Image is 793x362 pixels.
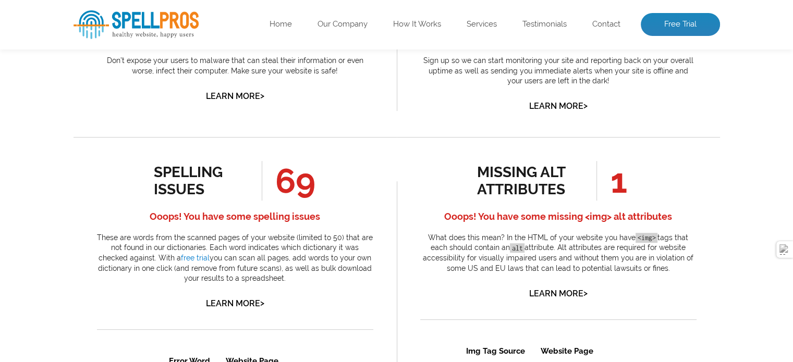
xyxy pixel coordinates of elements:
[260,296,264,310] span: >
[467,19,497,30] a: Services
[27,1,120,25] th: Error Word
[181,254,210,262] a: free trial
[97,56,373,76] p: Don’t expose your users to malware that can steal their information or even worse, infect their c...
[164,248,185,258] a: Next
[107,56,114,63] span: en
[118,247,127,259] a: 1
[420,56,697,86] p: Sign up so we can start monitoring your site and reporting back on your overall uptime as well as...
[592,19,620,30] a: Contact
[1,1,112,25] th: Img Tag Source
[74,10,199,39] img: SpellPros
[262,161,315,201] span: 69
[27,26,120,49] td: Jariyah
[113,1,224,25] th: Website Page
[97,208,373,225] h4: Ooops! You have some spelling issues
[206,91,264,101] a: Learn More>
[318,19,368,30] a: Our Company
[596,161,627,201] span: 1
[636,233,657,243] code: <img>
[641,13,720,36] a: Free Trial
[393,19,441,30] a: How It Works
[149,248,157,258] a: 3
[154,164,248,198] div: spelling issues
[522,19,567,30] a: Testimonials
[133,149,142,161] a: 1
[5,81,271,88] span: Want to view
[477,164,571,198] div: missing alt attributes
[583,98,588,113] span: >
[5,81,271,101] h3: All Results?
[121,1,249,25] th: Website Page
[107,32,114,39] span: en
[129,33,197,42] a: /lebanon-programs
[27,74,120,97] td: Sadaqah (2)
[129,57,133,66] a: /
[529,289,588,298] a: Learn More>
[510,243,524,253] code: alt
[133,248,142,258] a: 2
[260,89,264,103] span: >
[270,19,292,30] a: Home
[206,298,264,308] a: Learn More>
[97,233,373,284] p: These are words from the scanned pages of your website (limited to 50) that are not found in our ...
[107,80,114,87] span: en
[129,81,175,90] a: /volunteering
[27,50,120,73] td: Sadaqa (2)
[420,233,697,273] p: What does this mean? In the HTML of your website you have tags that each should contain an attrib...
[420,208,697,225] h4: Ooops! You have some missing <img> alt attributes
[529,101,588,111] a: Learn More>
[95,111,181,129] a: Get Free Trial
[583,286,588,301] span: >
